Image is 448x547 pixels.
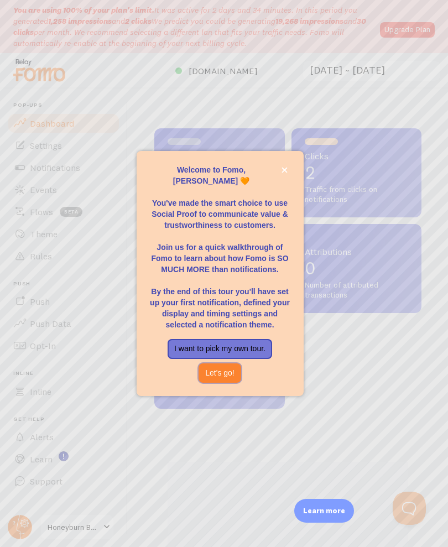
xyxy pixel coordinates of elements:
button: Let's go! [199,363,241,383]
p: Welcome to Fomo, [PERSON_NAME] 🧡 [150,164,290,186]
p: Learn more [303,506,345,516]
button: I want to pick my own tour. [168,339,272,359]
div: Learn more [294,499,354,523]
p: You've made the smart choice to use Social Proof to communicate value & trustworthiness to custom... [150,186,290,231]
div: Welcome to Fomo, William McDonald-Wood 🧡You&amp;#39;ve made the smart choice to use Social Proof ... [137,151,304,396]
button: close, [279,164,290,176]
p: By the end of this tour you'll have set up your first notification, defined your display and timi... [150,275,290,330]
p: Join us for a quick walkthrough of Fomo to learn about how Fomo is SO MUCH MORE than notifications. [150,231,290,275]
